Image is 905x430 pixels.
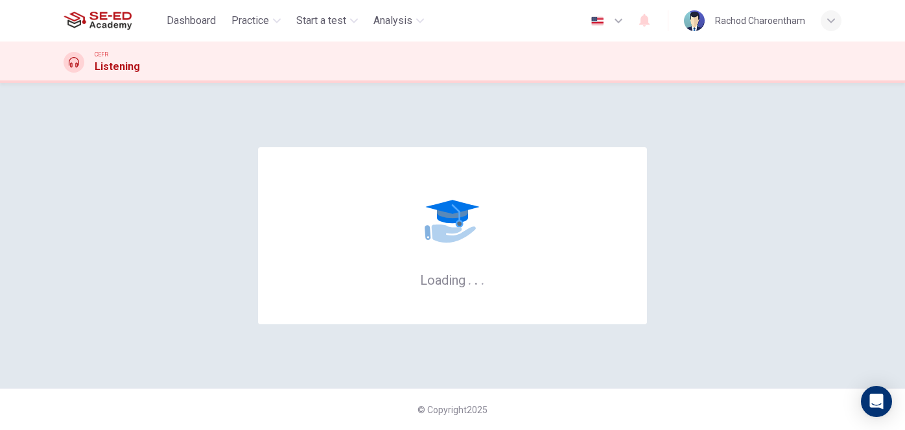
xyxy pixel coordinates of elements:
[420,271,485,288] h6: Loading
[368,9,429,32] button: Analysis
[231,13,269,29] span: Practice
[64,8,161,34] a: SE-ED Academy logo
[291,9,363,32] button: Start a test
[95,50,108,59] span: CEFR
[467,268,472,289] h6: .
[417,405,488,415] span: © Copyright 2025
[589,16,605,26] img: en
[480,268,485,289] h6: .
[684,10,705,31] img: Profile picture
[373,13,412,29] span: Analysis
[167,13,216,29] span: Dashboard
[161,9,221,32] button: Dashboard
[474,268,478,289] h6: .
[95,59,140,75] h1: Listening
[861,386,892,417] div: Open Intercom Messenger
[226,9,286,32] button: Practice
[64,8,132,34] img: SE-ED Academy logo
[715,13,805,29] div: Rachod Charoentham
[296,13,346,29] span: Start a test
